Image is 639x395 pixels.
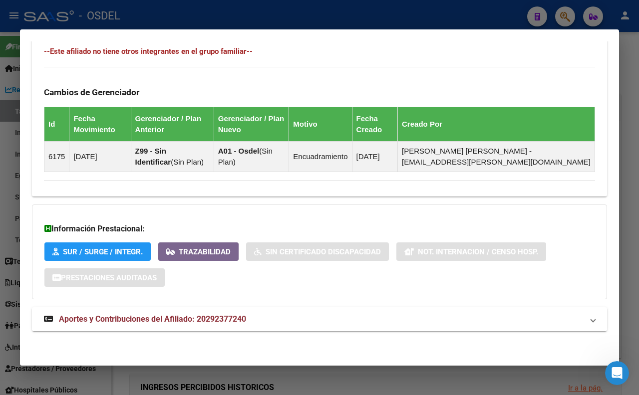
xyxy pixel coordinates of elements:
strong: A01 - Osdel [218,147,260,155]
button: Not. Internacion / Censo Hosp. [396,242,546,261]
th: Creado Por [398,107,595,141]
span: Aportes y Contribuciones del Afiliado: 20292377240 [59,314,246,324]
strong: Z99 - Sin Identificar [135,147,171,166]
button: Sin Certificado Discapacidad [246,242,389,261]
h3: Cambios de Gerenciador [44,87,595,98]
td: ( ) [214,141,289,172]
button: Prestaciones Auditadas [44,268,165,287]
th: Fecha Movimiento [69,107,131,141]
th: Gerenciador / Plan Nuevo [214,107,289,141]
td: 6175 [44,141,69,172]
th: Motivo [289,107,352,141]
th: Fecha Creado [352,107,397,141]
span: Trazabilidad [179,247,231,256]
button: Trazabilidad [158,242,239,261]
span: SUR / SURGE / INTEGR. [63,247,143,256]
span: Prestaciones Auditadas [61,273,157,282]
span: Not. Internacion / Censo Hosp. [418,247,538,256]
mat-expansion-panel-header: Aportes y Contribuciones del Afiliado: 20292377240 [32,307,607,331]
h3: Información Prestacional: [44,223,595,235]
td: ( ) [131,141,214,172]
span: Sin Plan [218,147,273,166]
td: [DATE] [69,141,131,172]
td: Encuadramiento [289,141,352,172]
iframe: Intercom live chat [605,361,629,385]
th: Id [44,107,69,141]
button: SUR / SURGE / INTEGR. [44,242,151,261]
span: Sin Plan [173,158,201,166]
td: [DATE] [352,141,397,172]
h4: --Este afiliado no tiene otros integrantes en el grupo familiar-- [44,46,595,57]
span: Sin Certificado Discapacidad [266,247,381,256]
td: [PERSON_NAME] [PERSON_NAME] - [EMAIL_ADDRESS][PERSON_NAME][DOMAIN_NAME] [398,141,595,172]
th: Gerenciador / Plan Anterior [131,107,214,141]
